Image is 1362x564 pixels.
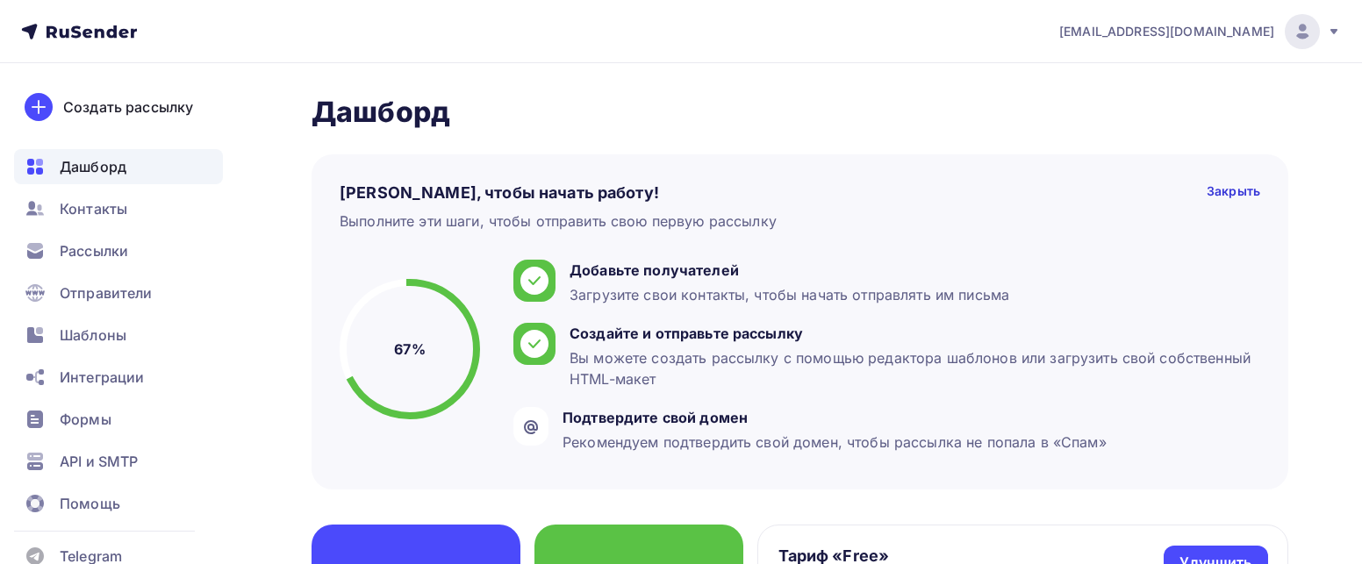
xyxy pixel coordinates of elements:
h5: 67% [394,339,425,360]
a: [EMAIL_ADDRESS][DOMAIN_NAME] [1059,14,1341,49]
div: Загрузите свои контакты, чтобы начать отправлять им письма [570,284,1009,305]
h2: Дашборд [312,95,1288,130]
span: Помощь [60,493,120,514]
span: Рассылки [60,240,128,261]
div: Выполните эти шаги, чтобы отправить свою первую рассылку [340,211,777,232]
div: Создайте и отправьте рассылку [570,323,1251,344]
span: Отправители [60,282,153,303]
span: Формы [60,409,111,430]
a: Контакты [14,191,223,226]
div: Закрыть [1207,182,1260,203]
span: Интеграции [60,367,144,388]
div: Рекомендуем подтвердить свой домен, чтобы рассылка не попала в «Спам» [563,432,1107,453]
h4: [PERSON_NAME], чтобы начать работу! [340,182,659,203]
span: Дашборд [60,156,126,177]
div: Подтвердите свой домен [563,407,1107,428]
a: Формы [14,402,223,437]
span: [EMAIL_ADDRESS][DOMAIN_NAME] [1059,23,1274,40]
a: Шаблоны [14,318,223,353]
span: Шаблоны [60,325,126,346]
div: Создать рассылку [63,96,193,118]
a: Рассылки [14,233,223,268]
a: Дашборд [14,149,223,184]
div: Вы можете создать рассылку с помощью редактора шаблонов или загрузить свой собственный HTML-макет [570,347,1251,389]
span: API и SMTP [60,451,138,472]
div: Добавьте получателей [570,260,1009,281]
a: Отправители [14,275,223,311]
span: Контакты [60,198,127,219]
